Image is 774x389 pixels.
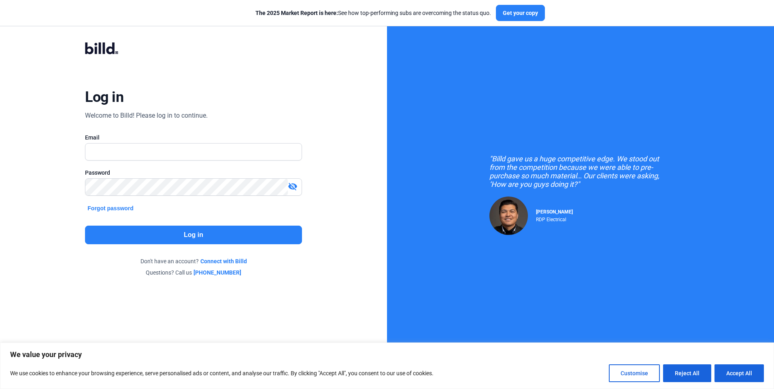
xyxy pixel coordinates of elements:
button: Customise [609,364,660,382]
button: Reject All [663,364,711,382]
button: Get your copy [496,5,545,21]
div: RDP Electrical [536,215,573,222]
div: "Billd gave us a huge competitive edge. We stood out from the competition because we were able to... [489,154,672,188]
div: Don't have an account? [85,257,302,265]
p: We value your privacy [10,350,764,359]
img: Raul Pacheco [489,197,528,235]
a: [PHONE_NUMBER] [193,268,241,277]
div: Questions? Call us [85,268,302,277]
a: Connect with Billd [200,257,247,265]
button: Log in [85,226,302,244]
div: Welcome to Billd! Please log in to continue. [85,111,208,121]
mat-icon: visibility_off [288,182,298,191]
p: We use cookies to enhance your browsing experience, serve personalised ads or content, and analys... [10,368,434,378]
button: Accept All [714,364,764,382]
div: Log in [85,88,123,106]
button: Forgot password [85,204,136,213]
div: See how top-performing subs are overcoming the status quo. [255,9,491,17]
span: [PERSON_NAME] [536,209,573,215]
span: The 2025 Market Report is here: [255,10,338,16]
div: Email [85,133,302,142]
div: Password [85,169,302,177]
